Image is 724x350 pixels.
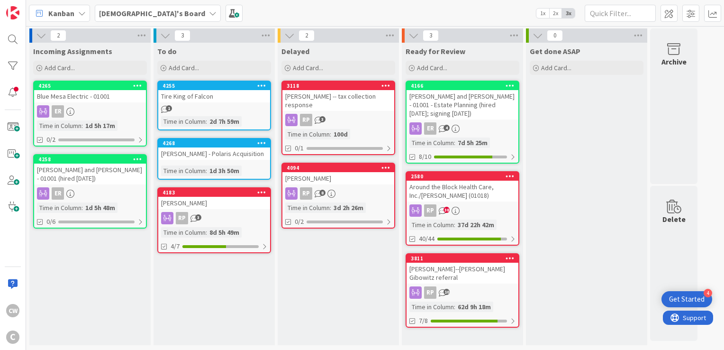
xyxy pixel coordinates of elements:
[157,46,177,56] span: To do
[407,254,518,284] div: 3811[PERSON_NAME]--[PERSON_NAME] Gibowitz referral
[423,30,439,41] span: 3
[34,82,146,90] div: 4265
[163,83,270,89] div: 4255
[417,64,447,72] span: Add Card...
[407,82,518,120] div: 4166[PERSON_NAME] and [PERSON_NAME] - 01001 - Estate Planning (hired [DATE]; signing [DATE])
[282,187,394,200] div: RP
[161,227,206,238] div: Time in Column
[37,203,81,213] div: Time in Column
[299,30,315,41] span: 2
[409,138,454,148] div: Time in Column
[161,166,206,176] div: Time in Column
[169,64,199,72] span: Add Card...
[319,116,326,122] span: 3
[407,90,518,120] div: [PERSON_NAME] and [PERSON_NAME] - 01001 - Estate Planning (hired [DATE]; signing [DATE])
[83,203,118,213] div: 1d 5h 48m
[407,286,518,299] div: RP
[419,234,434,244] span: 40/44
[549,9,562,18] span: 2x
[295,143,304,153] span: 0/1
[704,289,712,297] div: 4
[34,105,146,118] div: ER
[282,82,394,90] div: 3118
[176,212,188,224] div: RP
[455,220,497,230] div: 37d 22h 42m
[282,164,394,172] div: 4094
[330,203,331,213] span: :
[195,214,201,221] span: 3
[585,5,656,22] input: Quick Filter...
[454,138,455,148] span: :
[206,227,207,238] span: :
[285,203,330,213] div: Time in Column
[455,138,490,148] div: 7d 5h 25m
[282,172,394,184] div: [PERSON_NAME]
[48,8,74,19] span: Kanban
[407,172,518,202] div: 2580Around the Block Health Care, Inc./[PERSON_NAME] (01018)
[300,114,312,126] div: RP
[285,129,330,139] div: Time in Column
[662,213,686,225] div: Delete
[530,46,580,56] span: Get done ASAP
[282,164,394,184] div: 4094[PERSON_NAME]
[407,172,518,181] div: 2580
[206,116,207,127] span: :
[454,220,455,230] span: :
[6,304,19,317] div: CW
[547,30,563,41] span: 0
[174,30,190,41] span: 3
[158,147,270,160] div: [PERSON_NAME] - Polaris Acquisition
[158,139,270,160] div: 4268[PERSON_NAME] - Polaris Acquisition
[6,6,19,19] img: Visit kanbanzone.com
[282,82,394,111] div: 3118[PERSON_NAME] -- tax collection response
[293,64,323,72] span: Add Card...
[407,204,518,217] div: RP
[411,173,518,180] div: 2580
[419,152,431,162] span: 8/10
[158,212,270,224] div: RP
[158,82,270,90] div: 4255
[158,197,270,209] div: [PERSON_NAME]
[455,302,493,312] div: 62d 9h 18m
[661,291,712,307] div: Open Get Started checklist, remaining modules: 4
[443,125,450,131] span: 4
[158,188,270,197] div: 4183
[207,166,242,176] div: 1d 3h 50m
[34,90,146,102] div: Blue Mesa Electric - 01001
[454,302,455,312] span: :
[81,203,83,213] span: :
[161,116,206,127] div: Time in Column
[300,187,312,200] div: RP
[33,46,112,56] span: Incoming Assignments
[163,189,270,196] div: 4183
[282,90,394,111] div: [PERSON_NAME] -- tax collection response
[158,188,270,209] div: 4183[PERSON_NAME]
[46,135,55,145] span: 0/2
[282,114,394,126] div: RP
[330,129,331,139] span: :
[45,64,75,72] span: Add Card...
[407,82,518,90] div: 4166
[34,164,146,184] div: [PERSON_NAME] and [PERSON_NAME] - 01001 (hired [DATE])
[34,155,146,184] div: 4258[PERSON_NAME] and [PERSON_NAME] - 01001 (hired [DATE])
[46,217,55,227] span: 0/6
[207,227,242,238] div: 8d 5h 49m
[171,241,180,251] span: 4/7
[319,190,326,196] span: 8
[34,187,146,200] div: ER
[34,82,146,102] div: 4265Blue Mesa Electric - 01001
[424,286,436,299] div: RP
[424,204,436,217] div: RP
[295,217,304,227] span: 0/2
[158,139,270,147] div: 4268
[158,82,270,102] div: 4255Tire King of Falcon
[163,140,270,147] div: 4268
[541,64,571,72] span: Add Card...
[411,83,518,89] div: 4166
[407,122,518,135] div: ER
[407,181,518,202] div: Around the Block Health Care, Inc./[PERSON_NAME] (01018)
[207,116,242,127] div: 2d 7h 59m
[331,129,350,139] div: 100d
[37,120,81,131] div: Time in Column
[409,220,454,230] div: Time in Column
